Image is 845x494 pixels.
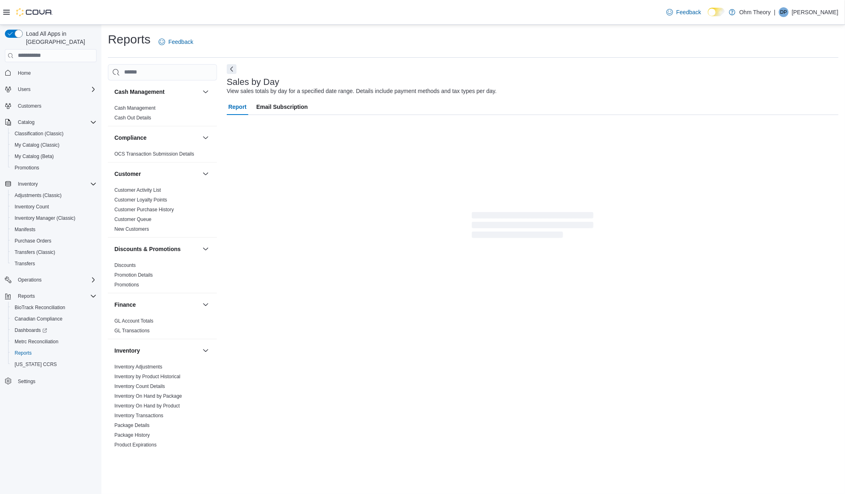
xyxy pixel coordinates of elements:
h3: Finance [114,301,136,309]
h3: Customer [114,170,141,178]
button: Reports [15,291,38,301]
span: Manifests [11,225,97,234]
a: Purchase Orders [11,236,55,246]
img: Cova [16,8,53,16]
span: Users [18,86,30,93]
span: Feedback [168,38,193,46]
span: GL Transactions [114,327,150,334]
a: Customer Activity List [114,187,161,193]
a: Transfers [11,259,38,269]
span: Inventory by Product Historical [114,373,181,380]
span: Cash Out Details [114,115,151,121]
nav: Complex example [5,64,97,408]
div: Compliance [108,149,217,162]
span: Operations [18,277,42,283]
span: Catalog [18,119,34,126]
button: Operations [15,275,45,285]
button: Users [15,84,34,94]
a: Inventory Transactions [114,413,163,418]
span: Washington CCRS [11,360,97,369]
button: Discounts & Promotions [114,245,199,253]
span: Transfers [11,259,97,269]
a: Home [15,68,34,78]
a: Transfers (Classic) [11,247,58,257]
button: [US_STATE] CCRS [8,359,100,370]
span: Manifests [15,226,35,233]
span: BioTrack Reconciliation [11,303,97,312]
button: Inventory [114,347,199,355]
button: Next [227,64,237,74]
span: Report [228,99,247,115]
a: OCS Transaction Submission Details [114,151,194,157]
button: Finance [114,301,199,309]
a: Inventory by Product Historical [114,374,181,379]
span: Purchase Orders [15,238,52,244]
a: Manifests [11,225,39,234]
h3: Discounts & Promotions [114,245,181,253]
span: Inventory Manager (Classic) [15,215,75,221]
button: Customer [114,170,199,178]
span: Promotion Details [114,272,153,278]
h3: Sales by Day [227,77,280,87]
span: Load All Apps in [GEOGRAPHIC_DATA] [23,30,97,46]
button: Promotions [8,162,100,173]
span: My Catalog (Beta) [11,152,97,161]
span: Inventory Adjustments [114,364,162,370]
span: Cash Management [114,105,155,111]
a: Canadian Compliance [11,314,66,324]
button: Inventory Manager (Classic) [8,212,100,224]
a: Customer Queue [114,217,151,222]
button: Catalog [15,117,38,127]
a: My Catalog (Classic) [11,140,63,150]
p: | [774,7,776,17]
a: Feedback [155,34,196,50]
a: Cash Out Details [114,115,151,121]
button: Reports [8,347,100,359]
span: Reports [11,348,97,358]
a: Reports [11,348,35,358]
span: Reports [18,293,35,299]
span: Inventory Count [15,204,49,210]
a: Inventory Count [11,202,52,212]
span: Dashboards [15,327,47,334]
span: Purchase Orders [11,236,97,246]
div: Customer [108,185,217,237]
div: Finance [108,316,217,339]
p: Ohm Theory [740,7,771,17]
span: Package History [114,432,150,438]
span: Inventory On Hand by Package [114,393,182,399]
button: BioTrack Reconciliation [8,302,100,313]
span: Adjustments (Classic) [11,191,97,200]
span: Catalog [15,117,97,127]
button: Adjustments (Classic) [8,190,100,201]
span: Transfers [15,260,35,267]
span: Canadian Compliance [15,316,62,322]
button: Finance [201,300,211,310]
h3: Inventory [114,347,140,355]
button: Inventory [2,178,100,190]
a: GL Transactions [114,328,150,334]
a: Promotions [11,163,43,173]
a: Discounts [114,262,136,268]
button: My Catalog (Classic) [8,139,100,151]
a: Metrc Reconciliation [11,337,62,347]
a: Product Expirations [114,442,157,448]
button: Transfers [8,258,100,269]
span: Canadian Compliance [11,314,97,324]
div: Cash Management [108,103,217,126]
span: Promotions [15,165,39,171]
span: Settings [18,378,35,385]
span: Email Subscription [256,99,308,115]
button: Home [2,67,100,79]
span: Dark Mode [708,16,708,17]
span: Users [15,84,97,94]
a: Dashboards [8,325,100,336]
button: Cash Management [201,87,211,97]
button: Reports [2,290,100,302]
span: Classification (Classic) [11,129,97,139]
button: Settings [2,375,100,387]
span: Reports [15,291,97,301]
